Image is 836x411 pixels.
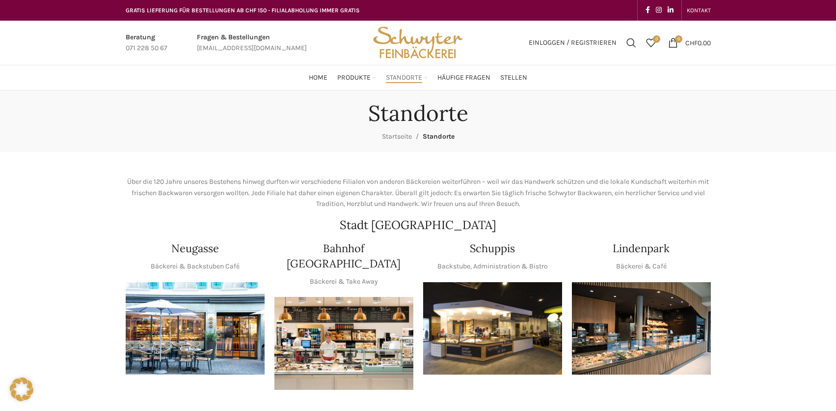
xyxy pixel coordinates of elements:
[126,282,265,375] img: Neugasse
[437,68,490,88] a: Häufige Fragen
[572,282,711,375] div: 1 / 1
[368,100,468,126] h1: Standorte
[685,38,698,47] span: CHF
[641,33,661,53] div: Meine Wunschliste
[500,68,527,88] a: Stellen
[423,282,562,375] div: 1 / 1
[370,38,466,46] a: Site logo
[423,132,455,141] span: Standorte
[386,73,422,83] span: Standorte
[687,7,711,14] span: KONTAKT
[126,282,265,375] div: 1 / 1
[641,33,661,53] a: 0
[423,282,562,375] img: 150130-Schwyter-013
[437,73,490,83] span: Häufige Fragen
[470,241,515,256] h4: Schuppis
[685,38,711,47] bdi: 0.00
[643,3,653,17] a: Facebook social link
[121,68,716,88] div: Main navigation
[274,297,413,390] img: Bahnhof St. Gallen
[682,0,716,20] div: Secondary navigation
[126,32,167,54] a: Infobox link
[529,39,617,46] span: Einloggen / Registrieren
[151,261,240,272] p: Bäckerei & Backstuben Café
[274,241,413,271] h4: Bahnhof [GEOGRAPHIC_DATA]
[621,33,641,53] a: Suchen
[274,297,413,390] div: 1 / 1
[665,3,676,17] a: Linkedin social link
[500,73,527,83] span: Stellen
[616,261,667,272] p: Bäckerei & Café
[126,176,711,209] p: Über die 120 Jahre unseres Bestehens hinweg durften wir verschiedene Filialen von anderen Bäckere...
[687,0,711,20] a: KONTAKT
[386,68,428,88] a: Standorte
[337,73,371,83] span: Produkte
[171,241,219,256] h4: Neugasse
[310,276,378,287] p: Bäckerei & Take Away
[309,68,327,88] a: Home
[382,132,412,141] a: Startseite
[653,35,660,43] span: 0
[197,32,307,54] a: Infobox link
[370,21,466,65] img: Bäckerei Schwyter
[524,33,621,53] a: Einloggen / Registrieren
[572,282,711,375] img: 017-e1571925257345
[613,241,670,256] h4: Lindenpark
[126,219,711,231] h2: Stadt [GEOGRAPHIC_DATA]
[437,261,548,272] p: Backstube, Administration & Bistro
[309,73,327,83] span: Home
[126,7,360,14] span: GRATIS LIEFERUNG FÜR BESTELLUNGEN AB CHF 150 - FILIALABHOLUNG IMMER GRATIS
[337,68,376,88] a: Produkte
[675,35,682,43] span: 0
[663,33,716,53] a: 0 CHF0.00
[653,3,665,17] a: Instagram social link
